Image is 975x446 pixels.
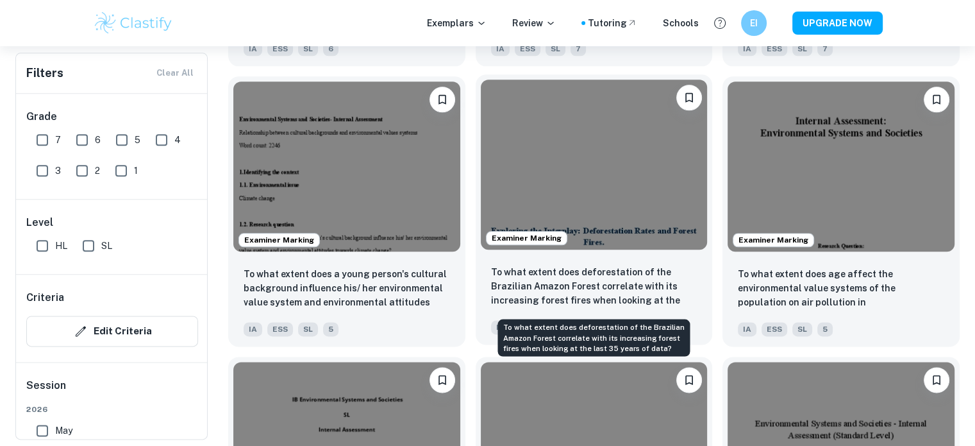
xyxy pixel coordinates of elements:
[738,267,944,311] p: To what extent does age affect the environmental value systems of the population on air pollution...
[817,322,833,336] span: 5
[491,320,510,334] span: IA
[55,133,61,147] span: 7
[762,322,787,336] span: ESS
[429,87,455,112] button: Bookmark
[663,16,699,30] a: Schools
[728,81,954,252] img: ESS IA example thumbnail: To what extent does age affect the envir
[817,42,833,56] span: 7
[512,16,556,30] p: Review
[491,42,510,56] span: IA
[55,239,67,253] span: HL
[135,133,140,147] span: 5
[746,16,761,30] h6: EI
[497,319,690,356] div: To what extent does deforestation of the Brazilian Amazon Forest correlate with its increasing fo...
[267,42,293,56] span: ESS
[298,42,318,56] span: SL
[93,10,174,36] img: Clastify logo
[323,322,338,336] span: 5
[588,16,637,30] a: Tutoring
[244,42,262,56] span: IA
[267,322,293,336] span: ESS
[323,42,338,56] span: 6
[733,234,813,246] span: Examiner Marking
[571,42,586,56] span: 7
[487,232,567,244] span: Examiner Marking
[26,215,198,230] h6: Level
[101,239,112,253] span: SL
[738,322,756,336] span: IA
[298,322,318,336] span: SL
[26,378,198,404] h6: Session
[924,87,949,112] button: Bookmark
[244,322,262,336] span: IA
[26,404,198,415] span: 2026
[174,133,181,147] span: 4
[134,164,138,178] span: 1
[924,367,949,393] button: Bookmark
[26,109,198,124] h6: Grade
[491,265,697,309] p: To what extent does deforestation of the Brazilian Amazon Forest correlate with its increasing fo...
[26,290,64,305] h6: Criteria
[722,76,960,347] a: Examiner MarkingBookmarkTo what extent does age affect the environmental value systems of the pop...
[515,42,540,56] span: ESS
[676,367,702,393] button: Bookmark
[239,234,319,246] span: Examiner Marking
[26,316,198,347] button: Edit Criteria
[546,42,565,56] span: SL
[26,64,63,82] h6: Filters
[427,16,487,30] p: Exemplars
[95,164,100,178] span: 2
[476,76,713,347] a: Examiner MarkingBookmarkTo what extent does deforestation of the Brazilian Amazon Forest correlat...
[233,81,460,252] img: ESS IA example thumbnail: To what extent does a young person's cul
[244,267,450,311] p: To what extent does a young person's cultural background influence his/ her environmental value s...
[55,164,61,178] span: 3
[741,10,767,36] button: EI
[709,12,731,34] button: Help and Feedback
[481,80,708,250] img: ESS IA example thumbnail: To what extent does deforestation of the
[429,367,455,393] button: Bookmark
[738,42,756,56] span: IA
[762,42,787,56] span: ESS
[55,424,72,438] span: May
[792,12,883,35] button: UPGRADE NOW
[228,76,465,347] a: Examiner MarkingBookmarkTo what extent does a young person's cultural background influence his/ h...
[95,133,101,147] span: 6
[792,322,812,336] span: SL
[792,42,812,56] span: SL
[676,85,702,110] button: Bookmark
